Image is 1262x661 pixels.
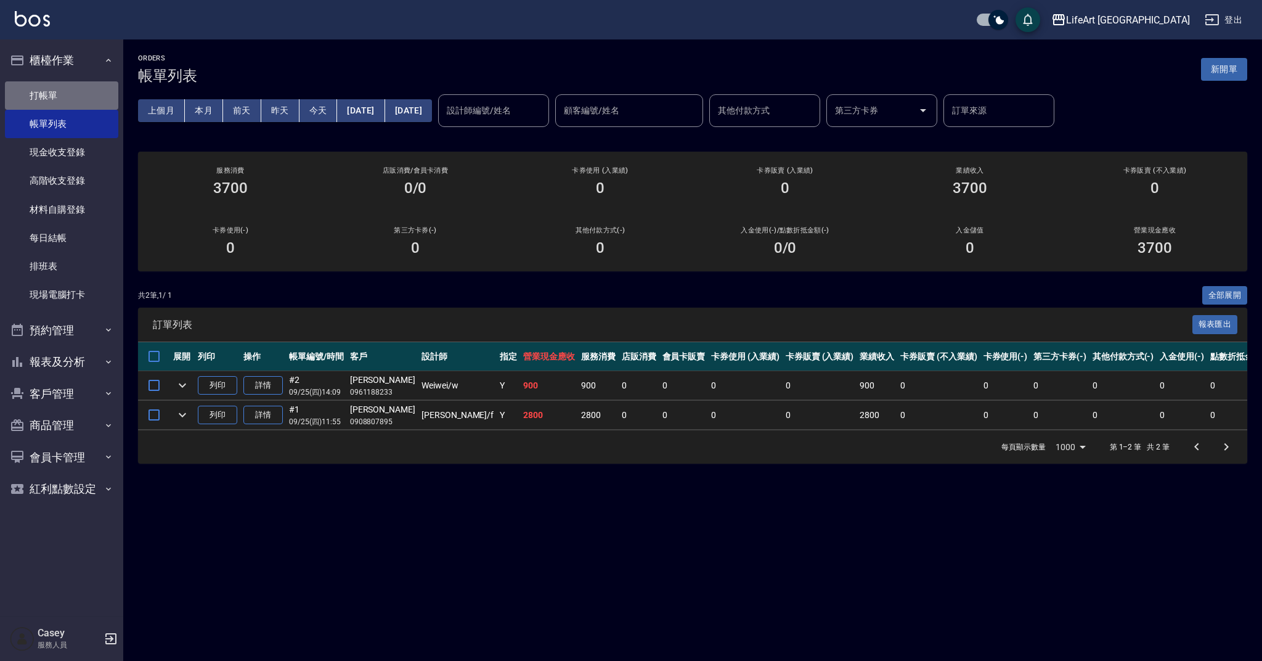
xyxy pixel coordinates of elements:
[1077,166,1232,174] h2: 卡券販賣 (不入業績)
[1030,371,1089,400] td: 0
[243,406,283,425] a: 詳情
[5,473,118,505] button: 紅利點數設定
[1089,371,1157,400] td: 0
[596,239,605,257] h3: 0
[5,110,118,138] a: 帳單列表
[350,387,415,398] p: 0961188233
[5,346,118,378] button: 報表及分析
[286,371,347,400] td: #2
[5,195,118,224] a: 材料自購登錄
[619,342,659,371] th: 店販消費
[299,99,338,122] button: 今天
[520,371,578,400] td: 900
[497,371,520,400] td: Y
[857,371,897,400] td: 900
[347,342,418,371] th: 客戶
[1192,315,1238,334] button: 報表匯出
[226,239,235,257] h3: 0
[1051,430,1090,464] div: 1000
[619,371,659,400] td: 0
[1030,342,1089,371] th: 第三方卡券(-)
[523,226,678,234] h2: 其他付款方式(-)
[38,627,100,639] h5: Casey
[596,179,605,197] h3: 0
[520,401,578,430] td: 2800
[1089,401,1157,430] td: 0
[1138,239,1172,257] h3: 3700
[578,401,619,430] td: 2800
[5,252,118,281] a: 排班表
[897,371,980,400] td: 0
[5,44,118,76] button: 櫃檯作業
[5,441,118,474] button: 會員卡管理
[857,342,897,371] th: 業績收入
[243,376,283,395] a: 詳情
[5,138,118,166] a: 現金收支登錄
[497,401,520,430] td: Y
[1157,342,1207,371] th: 入金使用(-)
[1089,342,1157,371] th: 其他付款方式(-)
[350,416,415,427] p: 0908807895
[966,239,974,257] h3: 0
[578,342,619,371] th: 服務消費
[619,401,659,430] td: 0
[892,166,1048,174] h2: 業績收入
[5,224,118,252] a: 每日結帳
[289,387,344,398] p: 09/25 (四) 14:09
[38,639,100,651] p: 服務人員
[153,166,308,174] h3: 服務消費
[1110,441,1170,453] p: 第 1–2 筆 共 2 筆
[1202,286,1248,305] button: 全部展開
[5,409,118,441] button: 商品管理
[5,281,118,309] a: 現場電腦打卡
[980,371,1031,400] td: 0
[497,342,520,371] th: 指定
[953,179,987,197] h3: 3700
[138,290,172,301] p: 共 2 筆, 1 / 1
[198,406,237,425] button: 列印
[138,67,197,84] h3: 帳單列表
[350,374,415,387] div: [PERSON_NAME]
[153,319,1192,331] span: 訂單列表
[1157,371,1207,400] td: 0
[980,342,1031,371] th: 卡券使用(-)
[892,226,1048,234] h2: 入金儲值
[1200,9,1247,31] button: 登出
[708,342,783,371] th: 卡券使用 (入業績)
[173,406,192,424] button: expand row
[578,371,619,400] td: 900
[138,99,185,122] button: 上個月
[404,179,427,197] h3: 0/0
[385,99,432,122] button: [DATE]
[337,99,385,122] button: [DATE]
[213,179,248,197] h3: 3700
[418,342,497,371] th: 設計師
[774,239,797,257] h3: 0 /0
[411,239,420,257] h3: 0
[1201,58,1247,81] button: 新開單
[707,226,863,234] h2: 入金使用(-) /點數折抵金額(-)
[418,371,497,400] td: Weiwei /w
[5,166,118,195] a: 高階收支登錄
[1157,401,1207,430] td: 0
[418,401,497,430] td: [PERSON_NAME] /f
[198,376,237,395] button: 列印
[153,226,308,234] h2: 卡券使用(-)
[338,226,493,234] h2: 第三方卡券(-)
[523,166,678,174] h2: 卡券使用 (入業績)
[15,11,50,27] img: Logo
[659,342,709,371] th: 會員卡販賣
[783,342,857,371] th: 卡券販賣 (入業績)
[289,416,344,427] p: 09/25 (四) 11:55
[1030,401,1089,430] td: 0
[707,166,863,174] h2: 卡券販賣 (入業績)
[783,371,857,400] td: 0
[659,371,709,400] td: 0
[659,401,709,430] td: 0
[5,81,118,110] a: 打帳單
[185,99,223,122] button: 本月
[195,342,240,371] th: 列印
[1077,226,1232,234] h2: 營業現金應收
[1201,63,1247,75] a: 新開單
[350,403,415,416] div: [PERSON_NAME]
